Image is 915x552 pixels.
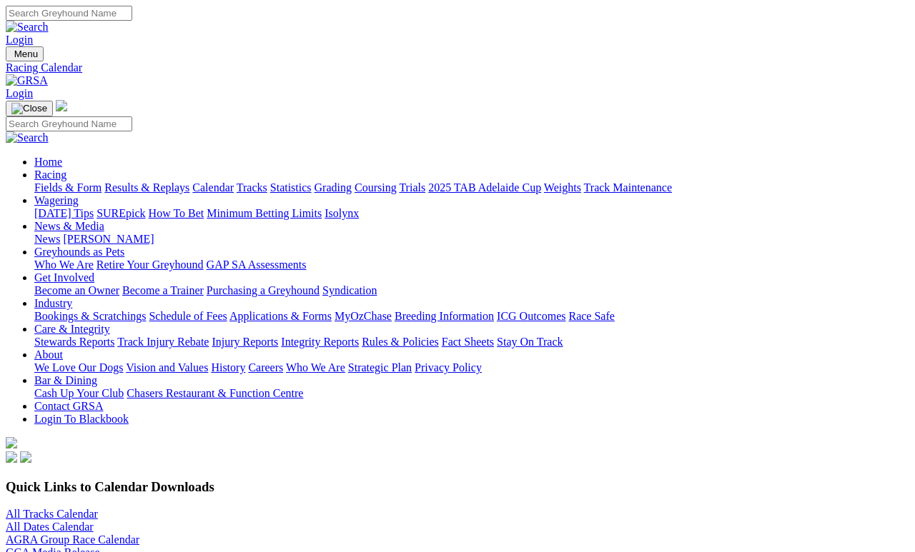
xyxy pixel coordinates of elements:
[34,336,909,348] div: Care & Integrity
[34,336,114,348] a: Stewards Reports
[6,34,33,46] a: Login
[34,310,909,323] div: Industry
[335,310,392,322] a: MyOzChase
[34,181,102,194] a: Fields & Form
[126,361,208,373] a: Vision and Values
[122,284,204,296] a: Become a Trainer
[6,131,49,144] img: Search
[34,400,103,412] a: Contact GRSA
[11,103,47,114] img: Close
[34,220,104,232] a: News & Media
[34,207,94,219] a: [DATE] Tips
[211,361,245,373] a: History
[34,284,909,297] div: Get Involved
[237,181,267,194] a: Tracks
[395,310,494,322] a: Breeding Information
[6,437,17,448] img: logo-grsa-white.png
[6,21,49,34] img: Search
[34,323,110,335] a: Care & Integrity
[6,533,139,546] a: AGRA Group Race Calendar
[325,207,359,219] a: Isolynx
[229,310,332,322] a: Applications & Forms
[415,361,482,373] a: Privacy Policy
[497,310,565,322] a: ICG Outcomes
[149,207,204,219] a: How To Bet
[207,207,322,219] a: Minimum Betting Limits
[34,310,146,322] a: Bookings & Scratchings
[212,336,278,348] a: Injury Reports
[34,259,909,271] div: Greyhounds as Pets
[281,336,359,348] a: Integrity Reports
[286,361,345,373] a: Who We Are
[34,181,909,194] div: Racing
[34,233,909,246] div: News & Media
[34,284,119,296] a: Become an Owner
[34,194,79,206] a: Wagering
[14,49,38,59] span: Menu
[56,100,67,111] img: logo-grsa-white.png
[34,413,129,425] a: Login To Blackbook
[442,336,494,348] a: Fact Sheets
[20,451,31,463] img: twitter.svg
[428,181,541,194] a: 2025 TAB Adelaide Cup
[34,297,72,309] a: Industry
[34,387,124,399] a: Cash Up Your Club
[34,374,97,386] a: Bar & Dining
[6,521,94,533] a: All Dates Calendar
[6,61,909,74] a: Racing Calendar
[6,87,33,99] a: Login
[34,233,60,245] a: News
[6,74,48,87] img: GRSA
[6,6,132,21] input: Search
[362,336,439,348] a: Rules & Policies
[34,271,94,283] a: Get Involved
[270,181,312,194] a: Statistics
[6,116,132,131] input: Search
[248,361,283,373] a: Careers
[497,336,563,348] a: Stay On Track
[544,181,581,194] a: Weights
[63,233,154,245] a: [PERSON_NAME]
[348,361,412,373] a: Strategic Plan
[34,361,123,373] a: We Love Our Dogs
[192,181,234,194] a: Calendar
[34,156,62,168] a: Home
[34,387,909,400] div: Bar & Dining
[97,259,204,271] a: Retire Your Greyhound
[6,508,98,520] a: All Tracks Calendar
[399,181,425,194] a: Trials
[34,169,66,181] a: Racing
[149,310,227,322] a: Schedule of Fees
[34,246,124,258] a: Greyhounds as Pets
[97,207,145,219] a: SUREpick
[6,451,17,463] img: facebook.svg
[207,259,307,271] a: GAP SA Assessments
[584,181,672,194] a: Track Maintenance
[322,284,377,296] a: Syndication
[568,310,614,322] a: Race Safe
[117,336,209,348] a: Track Injury Rebate
[6,46,44,61] button: Toggle navigation
[6,479,909,495] h3: Quick Links to Calendar Downloads
[34,361,909,374] div: About
[127,387,303,399] a: Chasers Restaurant & Function Centre
[315,181,352,194] a: Grading
[104,181,189,194] a: Results & Replays
[6,101,53,116] button: Toggle navigation
[34,348,63,361] a: About
[207,284,320,296] a: Purchasing a Greyhound
[34,259,94,271] a: Who We Are
[34,207,909,220] div: Wagering
[355,181,397,194] a: Coursing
